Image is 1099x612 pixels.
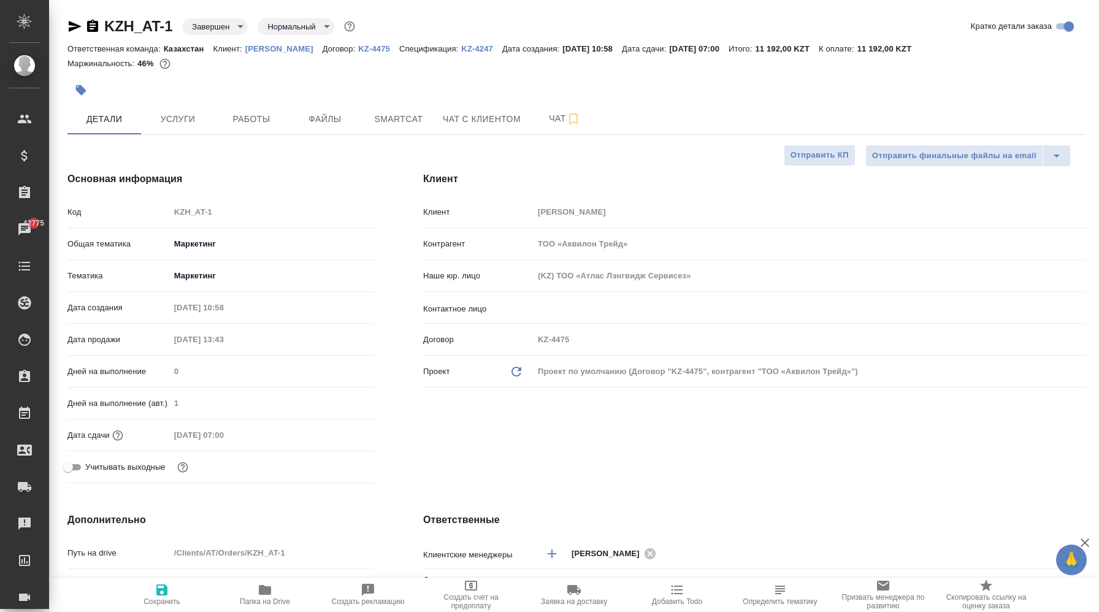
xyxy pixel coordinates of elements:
[170,331,277,348] input: Пустое поле
[67,44,164,53] p: Ответственная команда:
[729,44,755,53] p: Итого:
[427,593,515,610] span: Создать счет на предоплату
[652,597,702,606] span: Добавить Todo
[1056,545,1087,575] button: 🙏
[170,544,374,562] input: Пустое поле
[784,145,856,166] button: Отправить КП
[935,578,1038,612] button: Скопировать ссылку на оценку заказа
[67,59,137,68] p: Маржинальность:
[323,44,359,53] p: Договор:
[399,44,461,53] p: Спецификация:
[170,362,374,380] input: Пустое поле
[264,21,319,32] button: Нормальный
[534,331,1086,348] input: Пустое поле
[369,112,428,127] span: Smartcat
[16,217,52,229] span: 42775
[832,578,935,612] button: Призвать менеджера по развитию
[258,18,334,35] div: Завершен
[170,426,277,444] input: Пустое поле
[622,44,669,53] p: Дата сдачи:
[358,43,399,53] a: KZ-4475
[566,112,581,126] svg: Подписаться
[626,578,729,612] button: Добавить Todo
[67,172,374,186] h4: Основная информация
[423,238,534,250] p: Контрагент
[104,18,172,34] a: KZH_AT-1
[419,578,523,612] button: Создать счет на предоплату
[170,576,374,594] input: ✎ Введи что-нибудь
[534,203,1086,221] input: Пустое поле
[423,172,1086,186] h4: Клиент
[213,44,245,53] p: Клиент:
[839,593,927,610] span: Призвать менеджера по развитию
[67,334,170,346] p: Дата продажи
[729,578,832,612] button: Определить тематику
[75,112,134,127] span: Детали
[170,203,374,221] input: Пустое поле
[1061,547,1082,573] span: 🙏
[67,19,82,34] button: Скопировать ссылку для ЯМессенджера
[67,302,170,314] p: Дата создания
[562,44,622,53] p: [DATE] 10:58
[245,44,323,53] p: [PERSON_NAME]
[157,56,173,72] button: 809.88 RUB;
[535,111,594,126] span: Чат
[865,145,1043,167] button: Отправить финальные файлы на email
[170,299,277,316] input: Пустое поле
[316,578,419,612] button: Создать рекламацию
[743,597,817,606] span: Определить тематику
[534,267,1086,285] input: Пустое поле
[67,77,94,104] button: Добавить тэг
[461,44,502,53] p: KZ-4247
[872,149,1036,163] span: Отправить финальные файлы на email
[3,214,46,245] a: 42775
[67,238,170,250] p: Общая тематика
[148,112,207,127] span: Услуги
[423,270,534,282] p: Наше юр. лицо
[572,546,660,561] div: [PERSON_NAME]
[755,44,819,53] p: 11 192,00 KZT
[342,18,358,34] button: Доп статусы указывают на важность/срочность заказа
[534,576,1086,597] div: Казахстан
[461,43,502,53] a: KZ-4247
[534,361,1086,382] div: Проект по умолчанию (Договор "KZ-4475", контрагент "ТОО «Аквилон Трейд»")
[67,365,170,378] p: Дней на выполнение
[144,597,180,606] span: Сохранить
[423,303,534,315] p: Контактное лицо
[865,145,1071,167] div: split button
[423,365,450,378] p: Проект
[85,461,166,473] span: Учитывать выходные
[534,235,1086,253] input: Пустое поле
[423,574,509,599] p: Ответственная команда
[423,206,534,218] p: Клиент
[67,513,374,527] h4: Дополнительно
[971,20,1052,33] span: Кратко детали заказа
[170,266,374,286] div: Маркетинг
[358,44,399,53] p: KZ-4475
[188,21,233,32] button: Завершен
[164,44,213,53] p: Казахстан
[669,44,729,53] p: [DATE] 07:00
[182,18,248,35] div: Завершен
[443,112,521,127] span: Чат с клиентом
[67,397,170,410] p: Дней на выполнение (авт.)
[819,44,857,53] p: К оплате:
[222,112,281,127] span: Работы
[110,578,213,612] button: Сохранить
[175,459,191,475] button: Выбери, если сб и вс нужно считать рабочими днями для выполнения заказа.
[502,44,562,53] p: Дата создания:
[170,394,374,412] input: Пустое поле
[67,270,170,282] p: Тематика
[423,513,1086,527] h4: Ответственные
[67,429,110,442] p: Дата сдачи
[110,427,126,443] button: Если добавить услуги и заполнить их объемом, то дата рассчитается автоматически
[296,112,354,127] span: Файлы
[332,597,405,606] span: Создать рекламацию
[245,43,323,53] a: [PERSON_NAME]
[423,334,534,346] p: Договор
[67,206,170,218] p: Код
[857,44,921,53] p: 11 192,00 KZT
[541,597,607,606] span: Заявка на доставку
[67,547,170,559] p: Путь на drive
[572,548,647,560] span: [PERSON_NAME]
